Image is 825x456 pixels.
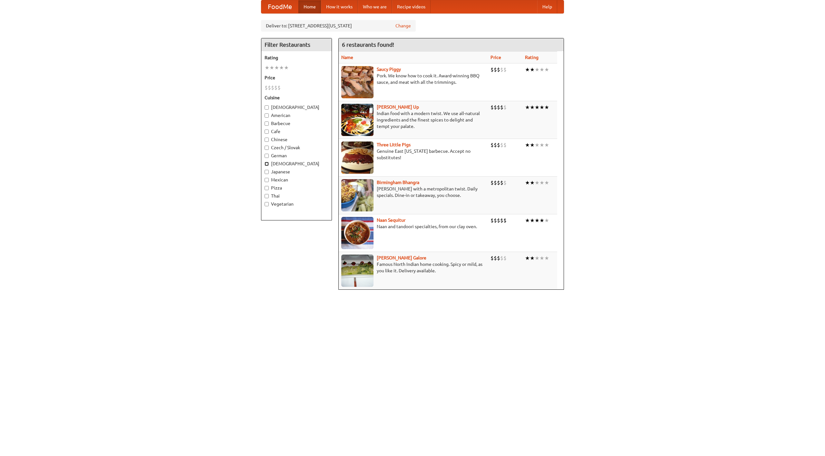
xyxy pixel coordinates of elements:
[500,217,503,224] li: $
[494,179,497,186] li: $
[341,255,374,287] img: currygalore.jpg
[494,104,497,111] li: $
[490,104,494,111] li: $
[530,66,535,73] li: ★
[265,112,328,119] label: American
[497,141,500,149] li: $
[525,141,530,149] li: ★
[261,0,298,13] a: FoodMe
[265,104,328,111] label: [DEMOGRAPHIC_DATA]
[377,142,411,147] a: Three Little Pigs
[342,42,394,48] ng-pluralize: 6 restaurants found!
[265,186,269,190] input: Pizza
[265,113,269,118] input: American
[321,0,358,13] a: How it works
[494,141,497,149] li: $
[298,0,321,13] a: Home
[535,179,539,186] li: ★
[544,255,549,262] li: ★
[341,223,485,230] p: Naan and tandoori specialties, from our clay oven.
[537,0,557,13] a: Help
[500,179,503,186] li: $
[265,194,269,198] input: Thai
[265,121,269,126] input: Barbecue
[535,141,539,149] li: ★
[265,54,328,61] h5: Rating
[265,152,328,159] label: German
[265,128,328,135] label: Cafe
[490,55,501,60] a: Price
[544,179,549,186] li: ★
[377,104,419,110] a: [PERSON_NAME] Up
[395,23,411,29] a: Change
[341,73,485,85] p: Pork. We know how to cook it. Award-winning BBQ sauce, and meat with all the trimmings.
[265,185,328,191] label: Pizza
[530,255,535,262] li: ★
[341,186,485,199] p: [PERSON_NAME] with a metropolitan twist. Daily specials. Dine-in or takeaway, you choose.
[265,178,269,182] input: Mexican
[525,179,530,186] li: ★
[530,179,535,186] li: ★
[261,20,416,32] div: Deliver to: [STREET_ADDRESS][US_STATE]
[265,201,328,207] label: Vegetarian
[539,179,544,186] li: ★
[341,110,485,130] p: Indian food with a modern twist. We use all-natural ingredients and the finest spices to delight ...
[377,67,401,72] b: Saucy Piggy
[265,120,328,127] label: Barbecue
[490,217,494,224] li: $
[500,141,503,149] li: $
[539,217,544,224] li: ★
[490,141,494,149] li: $
[265,84,268,91] li: $
[265,136,328,143] label: Chinese
[377,218,405,223] a: Naan Sequitur
[277,84,281,91] li: $
[341,141,374,174] img: littlepigs.jpg
[500,104,503,111] li: $
[377,180,419,185] a: Birmingham Bhangra
[265,64,269,71] li: ★
[525,104,530,111] li: ★
[494,255,497,262] li: $
[341,148,485,161] p: Genuine East [US_STATE] barbecue. Accept no substitutes!
[535,66,539,73] li: ★
[271,84,274,91] li: $
[497,66,500,73] li: $
[503,179,507,186] li: $
[265,162,269,166] input: [DEMOGRAPHIC_DATA]
[341,217,374,249] img: naansequitur.jpg
[497,255,500,262] li: $
[268,84,271,91] li: $
[265,94,328,101] h5: Cuisine
[274,64,279,71] li: ★
[265,130,269,134] input: Cafe
[392,0,431,13] a: Recipe videos
[530,217,535,224] li: ★
[494,66,497,73] li: $
[341,179,374,211] img: bhangra.jpg
[503,104,507,111] li: $
[544,217,549,224] li: ★
[530,104,535,111] li: ★
[265,154,269,158] input: German
[535,217,539,224] li: ★
[265,138,269,142] input: Chinese
[265,170,269,174] input: Japanese
[341,104,374,136] img: curryup.jpg
[539,104,544,111] li: ★
[377,255,426,260] a: [PERSON_NAME] Galore
[265,160,328,167] label: [DEMOGRAPHIC_DATA]
[284,64,289,71] li: ★
[341,261,485,274] p: Famous North Indian home cooking. Spicy or mild, as you like it. Delivery available.
[544,66,549,73] li: ★
[544,104,549,111] li: ★
[341,66,374,98] img: saucy.jpg
[274,84,277,91] li: $
[539,255,544,262] li: ★
[544,141,549,149] li: ★
[497,104,500,111] li: $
